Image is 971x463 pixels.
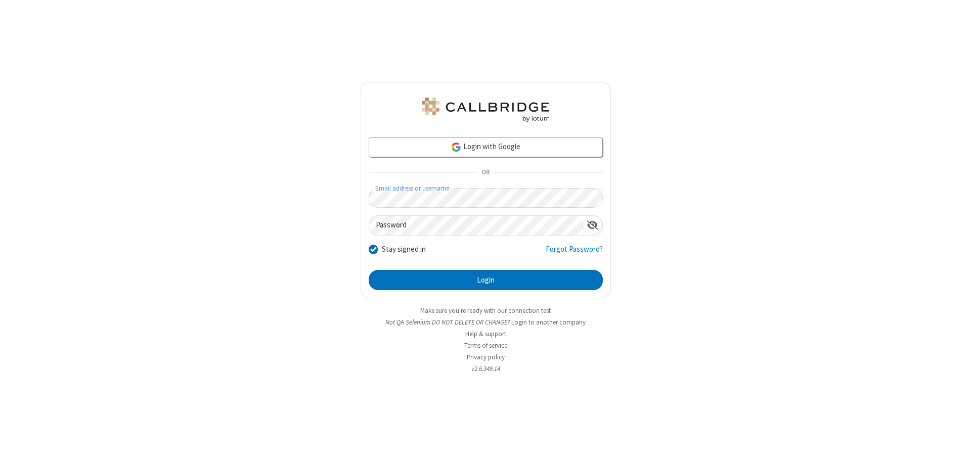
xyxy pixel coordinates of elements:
a: Privacy policy [467,353,505,361]
a: Terms of service [464,341,507,350]
input: Email address or username [369,188,603,208]
div: Show password [583,216,602,235]
input: Password [369,216,583,236]
a: Make sure you're ready with our connection test [420,306,551,315]
li: v2.6.349.14 [361,364,611,374]
button: Login to another company [511,317,586,327]
a: Forgot Password? [546,244,603,263]
li: Not QA Selenium DO NOT DELETE OR CHANGE? [361,317,611,327]
a: Login with Google [369,137,603,157]
label: Stay signed in [382,244,426,255]
img: google-icon.png [451,142,462,153]
img: QA Selenium DO NOT DELETE OR CHANGE [420,98,551,122]
button: Login [369,270,603,290]
a: Help & support [465,330,506,338]
span: OR [477,166,494,180]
